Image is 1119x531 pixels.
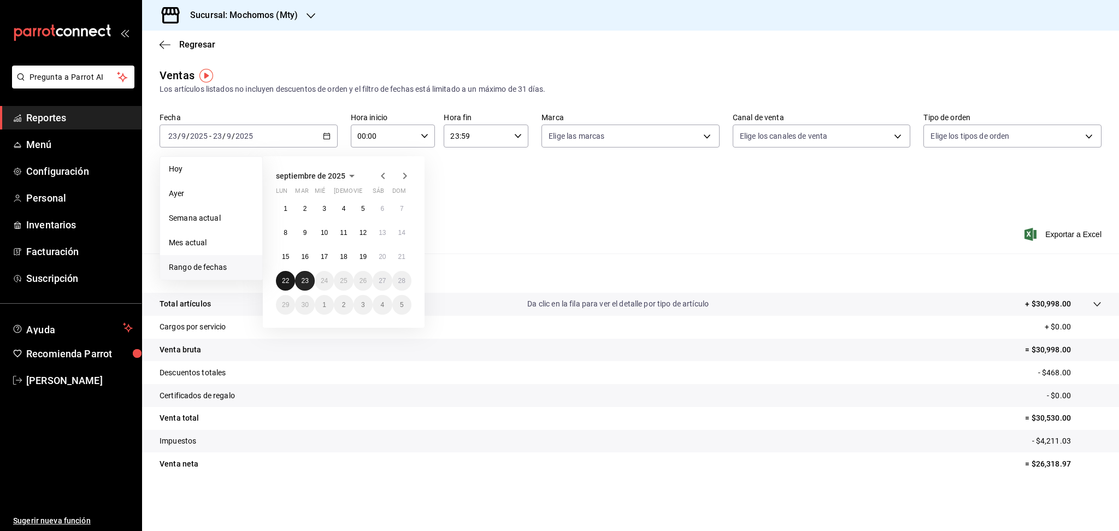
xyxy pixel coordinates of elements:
abbr: 15 de septiembre de 2025 [282,253,289,261]
span: Personal [26,191,133,205]
p: Venta total [160,412,199,424]
p: Total artículos [160,298,211,310]
button: 20 de septiembre de 2025 [373,247,392,267]
h3: Sucursal: Mochomos (Mty) [181,9,298,22]
span: Menú [26,137,133,152]
button: 5 de septiembre de 2025 [354,199,373,219]
span: / [222,132,226,140]
button: 1 de septiembre de 2025 [276,199,295,219]
abbr: 21 de septiembre de 2025 [398,253,405,261]
button: 7 de septiembre de 2025 [392,199,411,219]
abbr: 10 de septiembre de 2025 [321,229,328,237]
abbr: 30 de septiembre de 2025 [301,301,308,309]
button: 25 de septiembre de 2025 [334,271,353,291]
button: 10 de septiembre de 2025 [315,223,334,243]
input: ---- [190,132,208,140]
abbr: 19 de septiembre de 2025 [360,253,367,261]
abbr: 4 de octubre de 2025 [380,301,384,309]
abbr: 7 de septiembre de 2025 [400,205,404,213]
p: Impuestos [160,435,196,447]
span: Elige los tipos de orden [930,131,1009,141]
abbr: 8 de septiembre de 2025 [284,229,287,237]
abbr: 1 de octubre de 2025 [322,301,326,309]
p: = $30,998.00 [1025,344,1102,356]
abbr: martes [295,187,308,199]
button: 19 de septiembre de 2025 [354,247,373,267]
span: Ayuda [26,321,119,334]
span: Hoy [169,163,254,175]
p: Cargos por servicio [160,321,226,333]
span: Inventarios [26,217,133,232]
abbr: 5 de octubre de 2025 [400,301,404,309]
span: / [178,132,181,140]
button: 15 de septiembre de 2025 [276,247,295,267]
abbr: 3 de septiembre de 2025 [322,205,326,213]
button: 17 de septiembre de 2025 [315,247,334,267]
a: Pregunta a Parrot AI [8,79,134,91]
button: 18 de septiembre de 2025 [334,247,353,267]
button: 21 de septiembre de 2025 [392,247,411,267]
span: Suscripción [26,271,133,286]
button: 30 de septiembre de 2025 [295,295,314,315]
span: Recomienda Parrot [26,346,133,361]
button: open_drawer_menu [120,28,129,37]
abbr: 18 de septiembre de 2025 [340,253,347,261]
button: septiembre de 2025 [276,169,358,182]
p: + $0.00 [1045,321,1102,333]
label: Marca [541,114,720,121]
label: Hora fin [444,114,528,121]
button: 22 de septiembre de 2025 [276,271,295,291]
input: -- [226,132,232,140]
abbr: sábado [373,187,384,199]
abbr: 28 de septiembre de 2025 [398,277,405,285]
div: Ventas [160,67,195,84]
abbr: 20 de septiembre de 2025 [379,253,386,261]
button: 12 de septiembre de 2025 [354,223,373,243]
abbr: 14 de septiembre de 2025 [398,229,405,237]
abbr: 29 de septiembre de 2025 [282,301,289,309]
button: Regresar [160,39,215,50]
span: / [186,132,190,140]
label: Fecha [160,114,338,121]
span: [PERSON_NAME] [26,373,133,388]
button: 6 de septiembre de 2025 [373,199,392,219]
span: Regresar [179,39,215,50]
button: 24 de septiembre de 2025 [315,271,334,291]
p: - $468.00 [1038,367,1102,379]
span: Facturación [26,244,133,259]
button: 23 de septiembre de 2025 [295,271,314,291]
abbr: 2 de octubre de 2025 [342,301,346,309]
abbr: 11 de septiembre de 2025 [340,229,347,237]
abbr: 27 de septiembre de 2025 [379,277,386,285]
span: septiembre de 2025 [276,172,345,180]
abbr: lunes [276,187,287,199]
abbr: 26 de septiembre de 2025 [360,277,367,285]
button: 5 de octubre de 2025 [392,295,411,315]
button: 26 de septiembre de 2025 [354,271,373,291]
p: + $30,998.00 [1025,298,1071,310]
button: 8 de septiembre de 2025 [276,223,295,243]
abbr: 2 de septiembre de 2025 [303,205,307,213]
span: Mes actual [169,237,254,249]
abbr: 5 de septiembre de 2025 [361,205,365,213]
p: Certificados de regalo [160,390,235,402]
abbr: jueves [334,187,398,199]
span: Rango de fechas [169,262,254,273]
abbr: 23 de septiembre de 2025 [301,277,308,285]
abbr: 13 de septiembre de 2025 [379,229,386,237]
button: 9 de septiembre de 2025 [295,223,314,243]
button: Exportar a Excel [1027,228,1102,241]
abbr: 12 de septiembre de 2025 [360,229,367,237]
p: Descuentos totales [160,367,226,379]
input: ---- [235,132,254,140]
label: Canal de venta [733,114,911,121]
span: / [232,132,235,140]
button: 11 de septiembre de 2025 [334,223,353,243]
p: Venta neta [160,458,198,470]
button: 4 de octubre de 2025 [373,295,392,315]
span: Reportes [26,110,133,125]
button: 3 de septiembre de 2025 [315,199,334,219]
img: Tooltip marker [199,69,213,82]
button: 27 de septiembre de 2025 [373,271,392,291]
